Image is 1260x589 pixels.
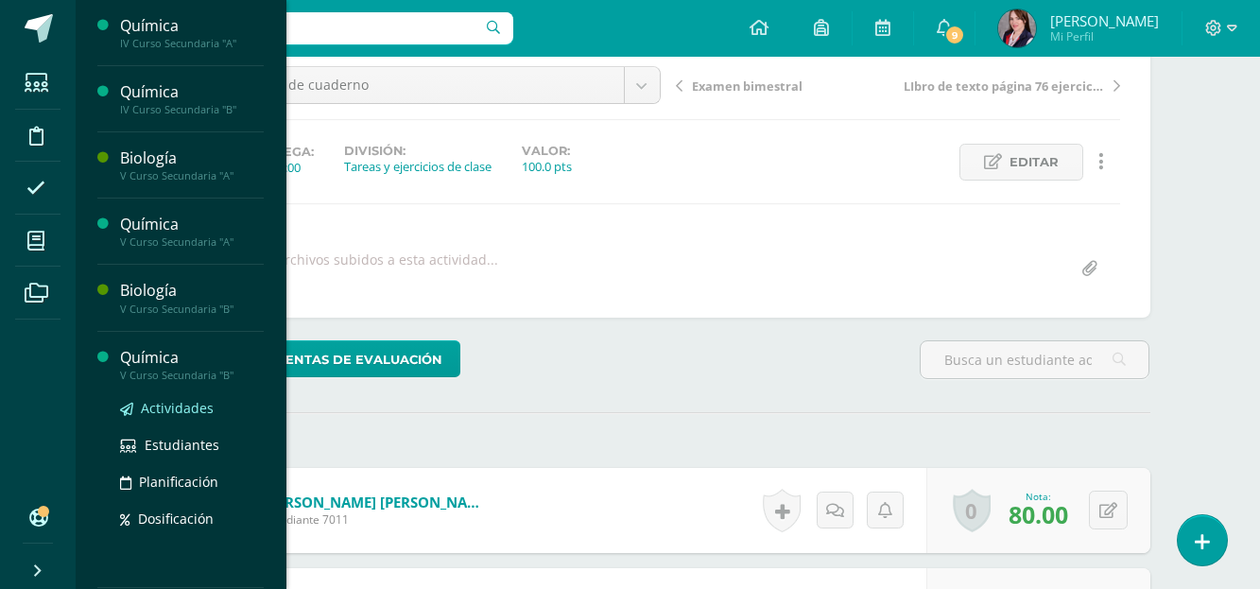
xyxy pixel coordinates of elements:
[676,76,898,95] a: Examen bimestral
[120,347,264,382] a: QuímicaV Curso Secundaria "B"
[921,341,1148,378] input: Busca un estudiante aquí...
[145,436,219,454] span: Estudiantes
[120,347,264,369] div: Química
[120,280,264,315] a: BiologíaV Curso Secundaria "B"
[223,342,442,377] span: Herramientas de evaluación
[998,9,1036,47] img: 256fac8282a297643e415d3697adb7c8.png
[120,471,264,493] a: Planificación
[264,511,491,528] span: Estudiante 7011
[1009,498,1068,530] span: 80.00
[141,399,214,417] span: Actividades
[217,67,660,103] a: Revisión de cuaderno
[120,369,264,382] div: V Curso Secundaria "B"
[953,489,991,532] a: 0
[522,144,572,158] label: Valor:
[120,81,264,103] div: Química
[898,76,1120,95] a: LIbro de texto página 76 ejercicios 46 al 49
[120,147,264,182] a: BiologíaV Curso Secundaria "A"
[1050,28,1159,44] span: Mi Perfil
[692,78,803,95] span: Examen bimestral
[120,147,264,169] div: Biología
[120,508,264,529] a: Dosificación
[88,12,513,44] input: Busca un usuario...
[522,158,572,175] div: 100.0 pts
[1050,11,1159,30] span: [PERSON_NAME]
[120,214,264,235] div: Química
[229,251,498,287] div: No hay archivos subidos a esta actividad...
[264,493,491,511] a: [PERSON_NAME] [PERSON_NAME]
[120,81,264,116] a: QuímicaIV Curso Secundaria "B"
[186,340,460,377] a: Herramientas de evaluación
[120,37,264,50] div: IV Curso Secundaria "A"
[944,25,965,45] span: 9
[120,280,264,302] div: Biología
[120,169,264,182] div: V Curso Secundaria "A"
[120,214,264,249] a: QuímicaV Curso Secundaria "A"
[138,510,214,528] span: Dosificación
[120,235,264,249] div: V Curso Secundaria "A"
[120,103,264,116] div: IV Curso Secundaria "B"
[344,158,492,175] div: Tareas y ejercicios de clase
[139,473,218,491] span: Planificación
[120,397,264,419] a: Actividades
[120,15,264,50] a: QuímicaIV Curso Secundaria "A"
[344,144,492,158] label: División:
[1010,145,1059,180] span: Editar
[232,67,610,103] span: Revisión de cuaderno
[120,434,264,456] a: Estudiantes
[1009,490,1068,503] div: Nota:
[120,303,264,316] div: V Curso Secundaria "B"
[904,78,1104,95] span: LIbro de texto página 76 ejercicios 46 al 49
[120,15,264,37] div: Química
